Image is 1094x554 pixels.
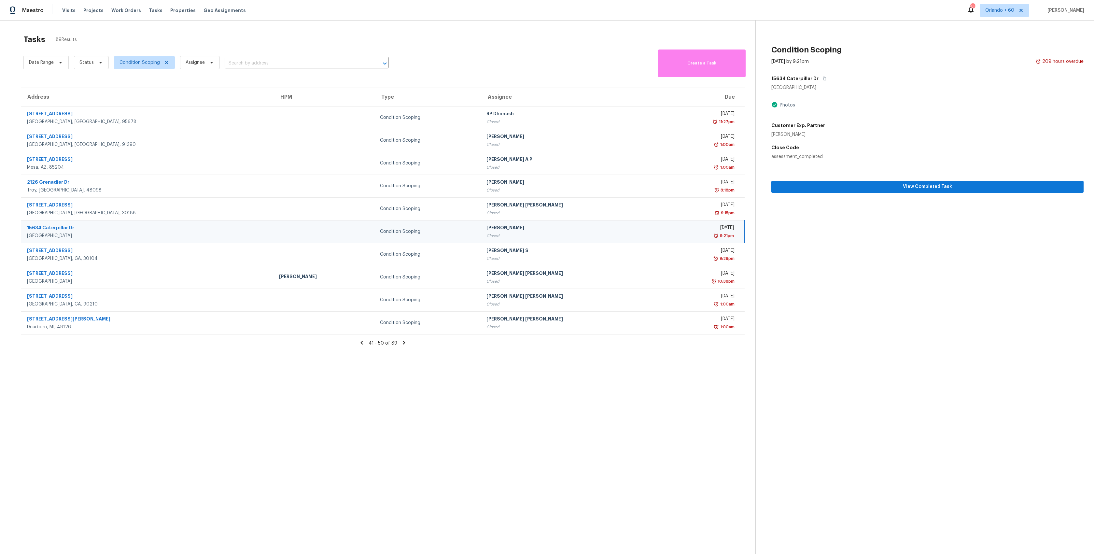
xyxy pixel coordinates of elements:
div: [DATE] [668,179,734,187]
div: [GEOGRAPHIC_DATA] [771,84,1084,91]
div: 11:27pm [718,119,735,125]
div: [STREET_ADDRESS] [27,110,269,119]
div: [PERSON_NAME] [PERSON_NAME] [486,202,658,210]
th: Type [375,88,481,106]
div: [PERSON_NAME] [PERSON_NAME] [486,316,658,324]
div: [GEOGRAPHIC_DATA], GA, 30104 [27,255,269,262]
div: [DATE] [668,270,734,278]
div: 1:00am [719,301,735,307]
div: Closed [486,164,658,171]
div: [DATE] [668,133,734,141]
span: View Completed Task [777,183,1078,191]
img: Overdue Alarm Icon [713,255,718,262]
div: [GEOGRAPHIC_DATA], [GEOGRAPHIC_DATA], 95678 [27,119,269,125]
div: assessment_completed [771,153,1084,160]
button: Open [380,59,389,68]
div: [DATE] by 9:21pm [771,58,809,65]
span: Projects [83,7,104,14]
div: Closed [486,278,658,285]
img: Overdue Alarm Icon [714,164,719,171]
button: Create a Task [658,50,746,77]
div: [PERSON_NAME] [771,131,825,138]
span: Condition Scoping [119,59,160,66]
div: [DATE] [668,156,734,164]
button: View Completed Task [771,181,1084,193]
div: [PERSON_NAME] [486,133,658,141]
span: Tasks [149,8,162,13]
div: [GEOGRAPHIC_DATA] [27,278,269,285]
th: Address [21,88,274,106]
div: Troy, [GEOGRAPHIC_DATA], 48098 [27,187,269,193]
div: Closed [486,233,658,239]
span: Geo Assignments [203,7,246,14]
div: 2126 Grenadier Dr [27,179,269,187]
div: 615 [970,4,975,10]
span: Maestro [22,7,44,14]
div: [PERSON_NAME] [PERSON_NAME] [486,270,658,278]
img: Overdue Alarm Icon [713,233,719,239]
div: [GEOGRAPHIC_DATA], [GEOGRAPHIC_DATA], 30188 [27,210,269,216]
th: Due [663,88,744,106]
div: Closed [486,301,658,307]
div: Closed [486,119,658,125]
div: Condition Scoping [380,183,476,189]
div: 209 hours overdue [1041,58,1084,65]
div: Condition Scoping [380,160,476,166]
img: Overdue Alarm Icon [714,301,719,307]
div: Closed [486,141,658,148]
div: [STREET_ADDRESS] [27,133,269,141]
div: RP Dhanush [486,110,658,119]
img: Overdue Alarm Icon [1036,58,1041,65]
div: 8:18pm [719,187,735,193]
div: [PERSON_NAME] [486,224,658,233]
div: Dearborn, MI, 48126 [27,324,269,330]
div: Closed [486,210,658,216]
div: [GEOGRAPHIC_DATA], [GEOGRAPHIC_DATA], 91390 [27,141,269,148]
div: Mesa, AZ, 85204 [27,164,269,171]
div: Condition Scoping [380,137,476,144]
div: Condition Scoping [380,251,476,258]
div: [PERSON_NAME] [PERSON_NAME] [486,293,658,301]
span: Visits [62,7,76,14]
span: [PERSON_NAME] [1045,7,1084,14]
div: [DATE] [668,110,734,119]
div: 1:00am [719,164,735,171]
div: [PERSON_NAME] [279,273,370,281]
img: Overdue Alarm Icon [714,141,719,148]
h5: Close Code [771,144,1084,151]
span: 41 - 50 of 89 [369,341,397,346]
img: Overdue Alarm Icon [714,187,719,193]
div: Condition Scoping [380,297,476,303]
h2: Tasks [23,36,45,43]
div: 15634 Caterpillar Dr [27,224,269,233]
div: [PERSON_NAME] A P [486,156,658,164]
img: Artifact Present Icon [771,101,778,108]
div: [DATE] [668,247,734,255]
h5: 15634 Caterpillar Dr [771,75,819,82]
span: Properties [170,7,196,14]
div: [STREET_ADDRESS][PERSON_NAME] [27,316,269,324]
div: [STREET_ADDRESS] [27,247,269,255]
button: Copy Address [819,73,827,84]
div: [STREET_ADDRESS] [27,156,269,164]
div: [GEOGRAPHIC_DATA], CA, 90210 [27,301,269,307]
div: [GEOGRAPHIC_DATA] [27,233,269,239]
div: Condition Scoping [380,114,476,121]
span: Orlando + 60 [985,7,1014,14]
div: Condition Scoping [380,228,476,235]
div: 1:00am [719,324,735,330]
span: Status [79,59,94,66]
img: Overdue Alarm Icon [712,119,718,125]
img: Overdue Alarm Icon [711,278,716,285]
div: Condition Scoping [380,274,476,280]
div: Condition Scoping [380,320,476,326]
div: 9:21pm [719,233,734,239]
span: Work Orders [111,7,141,14]
div: [DATE] [668,224,734,233]
div: 10:38pm [716,278,735,285]
input: Search by address [225,58,371,68]
div: [PERSON_NAME] S [486,247,658,255]
th: Assignee [481,88,663,106]
span: Create a Task [661,60,742,67]
div: [STREET_ADDRESS] [27,202,269,210]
